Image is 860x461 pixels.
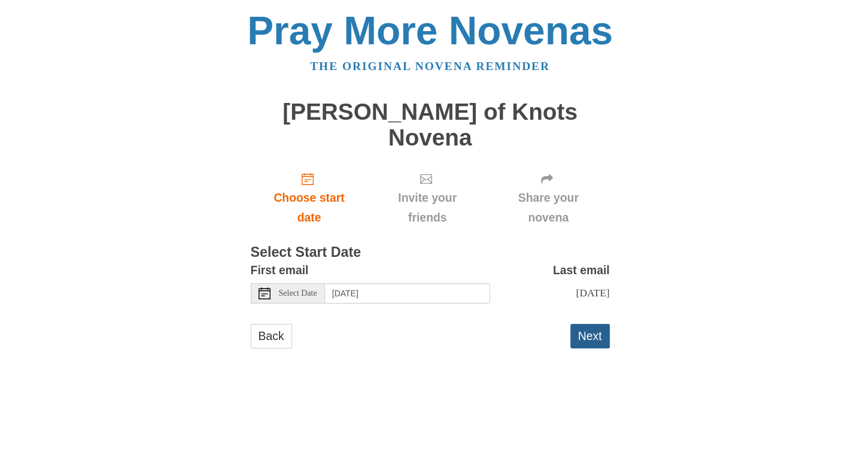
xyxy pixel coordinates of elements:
h1: [PERSON_NAME] of Knots Novena [251,99,610,150]
a: The original novena reminder [310,60,550,72]
a: Choose start date [251,162,368,233]
label: First email [251,260,309,280]
h3: Select Start Date [251,245,610,260]
a: Back [251,324,292,348]
div: Click "Next" to confirm your start date first. [367,162,487,233]
span: Share your novena [499,188,598,228]
a: Pray More Novenas [247,8,613,53]
button: Next [570,324,610,348]
span: Select Date [279,289,317,298]
label: Last email [553,260,610,280]
span: Invite your friends [379,188,475,228]
span: [DATE] [576,287,609,299]
div: Click "Next" to confirm your start date first. [487,162,610,233]
span: Choose start date [263,188,356,228]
